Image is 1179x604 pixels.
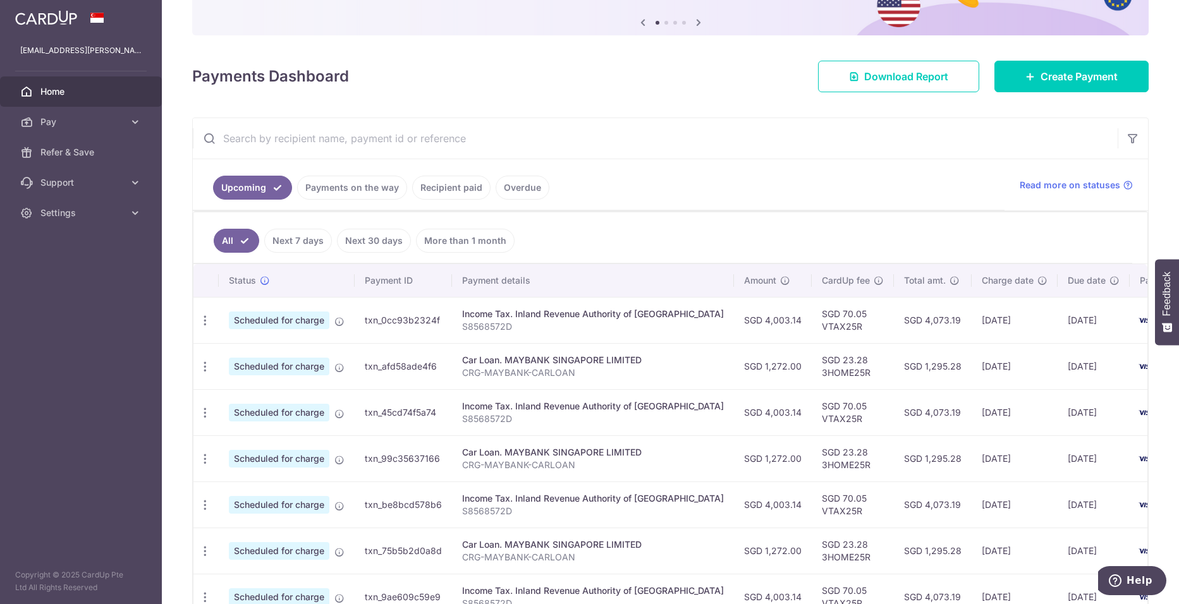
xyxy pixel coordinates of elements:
[1058,389,1130,435] td: [DATE]
[1133,451,1159,466] img: Bank Card
[355,297,452,343] td: txn_0cc93b2324f
[972,528,1058,574] td: [DATE]
[229,450,329,468] span: Scheduled for charge
[214,229,259,253] a: All
[812,343,894,389] td: SGD 23.28 3HOME25R
[462,492,724,505] div: Income Tax. Inland Revenue Authority of [GEOGRAPHIC_DATA]
[355,435,452,481] td: txn_99c35637166
[462,538,724,551] div: Car Loan. MAYBANK SINGAPORE LIMITED
[40,85,124,98] span: Home
[355,264,452,297] th: Payment ID
[1133,405,1159,420] img: Bank Card
[229,404,329,421] span: Scheduled for charge
[894,435,972,481] td: SGD 1,295.28
[972,343,1058,389] td: [DATE]
[462,308,724,320] div: Income Tax. Inland Revenue Authority of [GEOGRAPHIC_DATA]
[812,435,894,481] td: SGD 23.28 3HOME25R
[355,528,452,574] td: txn_75b5b2d0a8d
[1133,543,1159,559] img: Bank Card
[1058,528,1130,574] td: [DATE]
[904,274,946,287] span: Total amt.
[355,343,452,389] td: txn_afd58ade4f6
[822,274,870,287] span: CardUp fee
[213,176,292,200] a: Upcoming
[462,413,724,425] p: S8568572D
[818,61,979,92] a: Download Report
[1068,274,1106,287] span: Due date
[193,118,1118,159] input: Search by recipient name, payment id or reference
[462,366,724,379] p: CRG-MAYBANK-CARLOAN
[40,176,124,189] span: Support
[496,176,549,200] a: Overdue
[15,10,77,25] img: CardUp
[1161,272,1173,316] span: Feedback
[812,389,894,435] td: SGD 70.05 VTAX25R
[1155,259,1179,345] button: Feedback - Show survey
[462,505,724,517] p: S8568572D
[972,389,1058,435] td: [DATE]
[1058,435,1130,481] td: [DATE]
[1133,313,1159,328] img: Bank Card
[229,496,329,514] span: Scheduled for charge
[1058,481,1130,528] td: [DATE]
[982,274,1034,287] span: Charge date
[297,176,407,200] a: Payments on the way
[462,446,724,459] div: Car Loan. MAYBANK SINGAPORE LIMITED
[1041,69,1118,84] span: Create Payment
[229,311,329,329] span: Scheduled for charge
[229,274,256,287] span: Status
[1058,343,1130,389] td: [DATE]
[994,61,1149,92] a: Create Payment
[462,584,724,597] div: Income Tax. Inland Revenue Authority of [GEOGRAPHIC_DATA]
[894,297,972,343] td: SGD 4,073.19
[462,400,724,413] div: Income Tax. Inland Revenue Authority of [GEOGRAPHIC_DATA]
[355,389,452,435] td: txn_45cd74f5a74
[229,358,329,375] span: Scheduled for charge
[734,389,812,435] td: SGD 4,003.14
[734,343,812,389] td: SGD 1,272.00
[734,435,812,481] td: SGD 1,272.00
[192,65,349,88] h4: Payments Dashboard
[1058,297,1130,343] td: [DATE]
[452,264,734,297] th: Payment details
[812,528,894,574] td: SGD 23.28 3HOME25R
[812,481,894,528] td: SGD 70.05 VTAX25R
[1098,566,1166,598] iframe: Opens a widget where you can find more information
[462,354,724,366] div: Car Loan. MAYBANK SINGAPORE LIMITED
[894,389,972,435] td: SGD 4,073.19
[744,274,776,287] span: Amount
[40,207,124,219] span: Settings
[1133,497,1159,512] img: Bank Card
[812,297,894,343] td: SGD 70.05 VTAX25R
[462,459,724,471] p: CRG-MAYBANK-CARLOAN
[894,528,972,574] td: SGD 1,295.28
[416,229,515,253] a: More than 1 month
[864,69,948,84] span: Download Report
[40,116,124,128] span: Pay
[734,481,812,528] td: SGD 4,003.14
[229,542,329,560] span: Scheduled for charge
[894,343,972,389] td: SGD 1,295.28
[412,176,491,200] a: Recipient paid
[337,229,411,253] a: Next 30 days
[972,435,1058,481] td: [DATE]
[1020,179,1133,191] a: Read more on statuses
[734,297,812,343] td: SGD 4,003.14
[972,297,1058,343] td: [DATE]
[1133,359,1159,374] img: Bank Card
[462,320,724,333] p: S8568572D
[894,481,972,528] td: SGD 4,073.19
[355,481,452,528] td: txn_be8bcd578b6
[1020,179,1120,191] span: Read more on statuses
[40,146,124,159] span: Refer & Save
[264,229,332,253] a: Next 7 days
[734,528,812,574] td: SGD 1,272.00
[972,481,1058,528] td: [DATE]
[462,551,724,564] p: CRG-MAYBANK-CARLOAN
[20,44,142,57] p: [EMAIL_ADDRESS][PERSON_NAME][DOMAIN_NAME]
